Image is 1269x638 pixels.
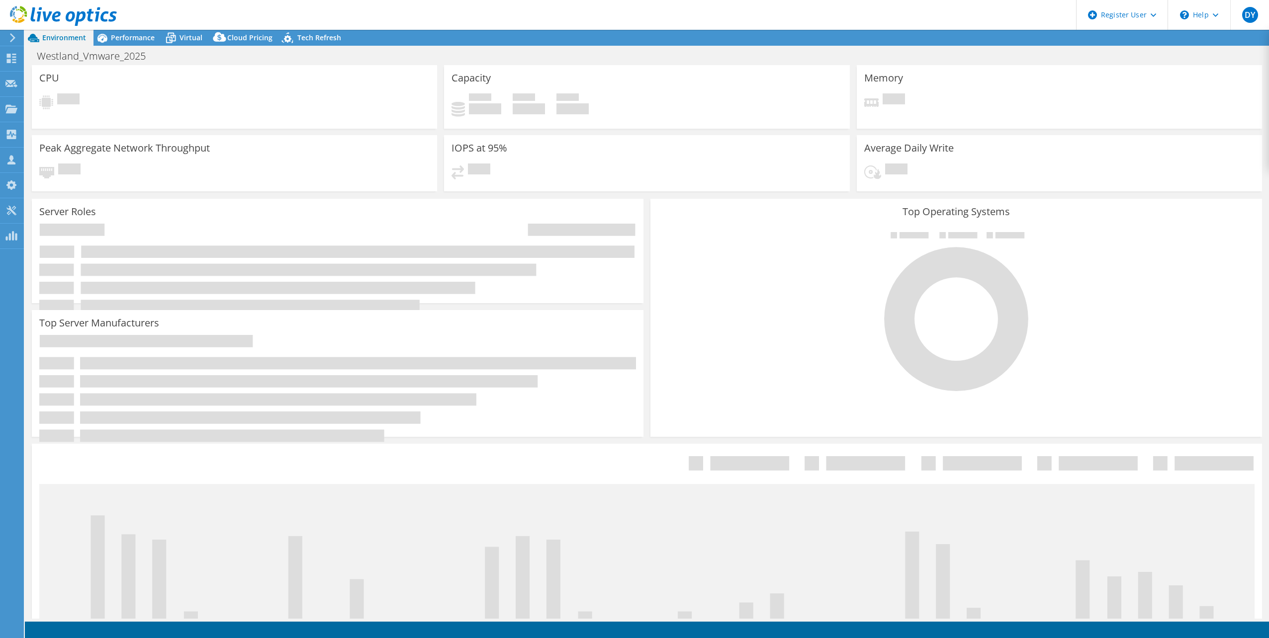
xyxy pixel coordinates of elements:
[58,163,81,177] span: Pending
[883,93,905,107] span: Pending
[297,33,341,42] span: Tech Refresh
[864,143,954,154] h3: Average Daily Write
[469,93,491,103] span: Used
[57,93,80,107] span: Pending
[513,93,535,103] span: Free
[39,318,159,328] h3: Top Server Manufacturers
[885,163,907,177] span: Pending
[180,33,202,42] span: Virtual
[39,206,96,217] h3: Server Roles
[556,93,579,103] span: Total
[513,103,545,114] h4: 0 GiB
[1242,7,1258,23] span: DY
[42,33,86,42] span: Environment
[452,143,507,154] h3: IOPS at 95%
[39,143,210,154] h3: Peak Aggregate Network Throughput
[1180,10,1189,19] svg: \n
[111,33,155,42] span: Performance
[39,73,59,83] h3: CPU
[556,103,589,114] h4: 0 GiB
[864,73,903,83] h3: Memory
[468,163,490,177] span: Pending
[227,33,272,42] span: Cloud Pricing
[658,206,1255,217] h3: Top Operating Systems
[452,73,491,83] h3: Capacity
[469,103,501,114] h4: 0 GiB
[32,51,161,62] h1: Westland_Vmware_2025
